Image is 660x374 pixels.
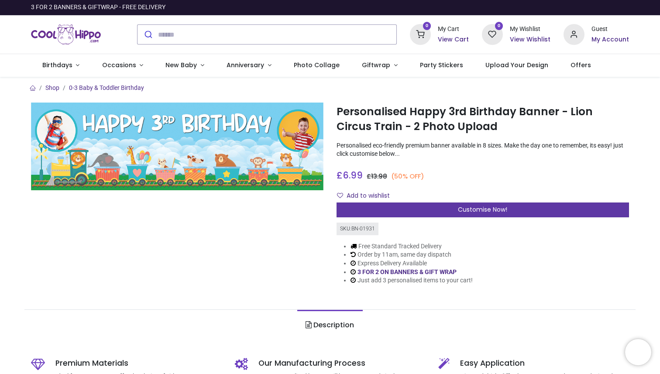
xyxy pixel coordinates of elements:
a: Logo of Cool Hippo [31,22,101,47]
a: Birthdays [31,54,91,77]
div: My Cart [438,25,469,34]
a: Occasions [91,54,155,77]
img: Personalised Happy 3rd Birthday Banner - Lion Circus Train - 2 Photo Upload [31,103,323,190]
span: Party Stickers [420,61,463,69]
a: Description [297,310,362,340]
li: Express Delivery Available [351,259,473,268]
span: Photo Collage [294,61,340,69]
sup: 0 [495,22,503,30]
li: Just add 3 personalised items to your cart! [351,276,473,285]
a: Anniversary [215,54,282,77]
a: 0-3 Baby & Toddler Birthday [69,84,144,91]
span: Birthdays [42,61,72,69]
a: View Cart [438,35,469,44]
span: Upload Your Design [485,61,548,69]
li: Order by 11am, same day dispatch [351,250,473,259]
span: New Baby [165,61,197,69]
button: Submit [137,25,158,44]
a: 3 FOR 2 ON BANNERS & GIFT WRAP [357,268,457,275]
i: Add to wishlist [337,192,343,199]
button: Add to wishlistAdd to wishlist [337,189,397,203]
a: Giftwrap [351,54,409,77]
span: £ [337,169,363,182]
span: Customise Now! [458,205,507,214]
a: New Baby [155,54,216,77]
span: 13.98 [371,172,387,181]
span: Offers [571,61,591,69]
div: My Wishlist [510,25,550,34]
span: Anniversary [227,61,264,69]
span: Occasions [102,61,136,69]
a: 0 [410,31,431,38]
span: Giftwrap [362,61,390,69]
h5: Premium Materials [55,358,222,369]
a: My Account [591,35,629,44]
li: Free Standard Tracked Delivery [351,242,473,251]
a: Shop [45,84,59,91]
div: 3 FOR 2 BANNERS & GIFTWRAP - FREE DELIVERY [31,3,165,12]
small: (50% OFF) [391,172,424,181]
div: Guest [591,25,629,34]
h5: Our Manufacturing Process [258,358,426,369]
span: 6.99 [343,169,363,182]
p: Personalised eco-friendly premium banner available in 8 sizes. Make the day one to remember, its ... [337,141,629,158]
h5: Easy Application [460,358,629,369]
a: 0 [482,31,503,38]
iframe: Customer reviews powered by Trustpilot [446,3,629,12]
iframe: Brevo live chat [625,339,651,365]
a: View Wishlist [510,35,550,44]
div: SKU: BN-01931 [337,223,378,235]
sup: 0 [423,22,431,30]
h1: Personalised Happy 3rd Birthday Banner - Lion Circus Train - 2 Photo Upload [337,104,629,134]
span: £ [367,172,387,181]
img: Cool Hippo [31,22,101,47]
